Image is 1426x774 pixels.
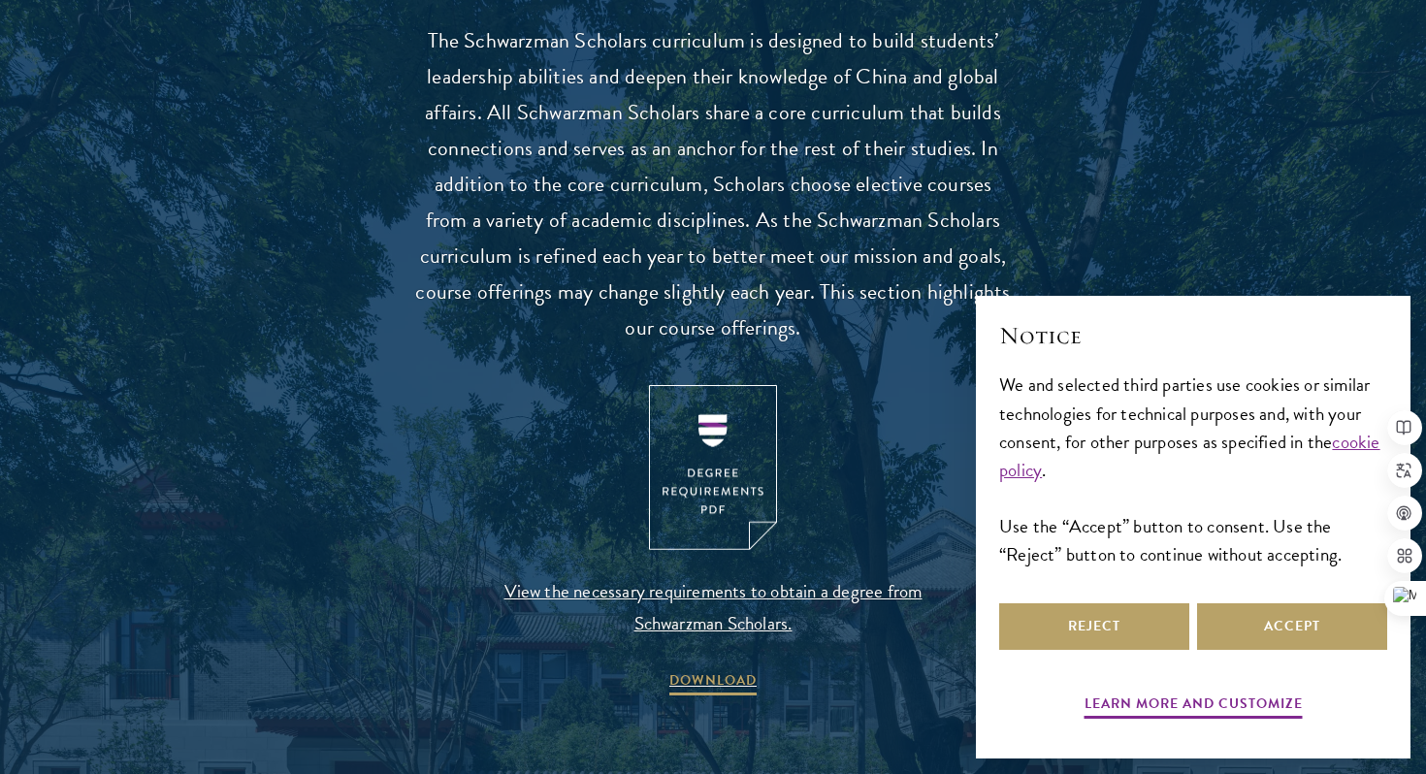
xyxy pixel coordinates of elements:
button: Learn more and customize [1085,692,1303,722]
a: View the necessary requirements to obtain a degree from Schwarzman Scholars. DOWNLOAD [485,385,941,699]
span: DOWNLOAD [669,668,757,698]
p: The Schwarzman Scholars curriculum is designed to build students’ leadership abilities and deepen... [412,23,1014,346]
h2: Notice [999,319,1387,352]
button: Accept [1197,603,1387,650]
a: cookie policy [999,428,1380,484]
button: Reject [999,603,1189,650]
div: We and selected third parties use cookies or similar technologies for technical purposes and, wit... [999,371,1387,567]
span: View the necessary requirements to obtain a degree from Schwarzman Scholars. [485,575,941,639]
